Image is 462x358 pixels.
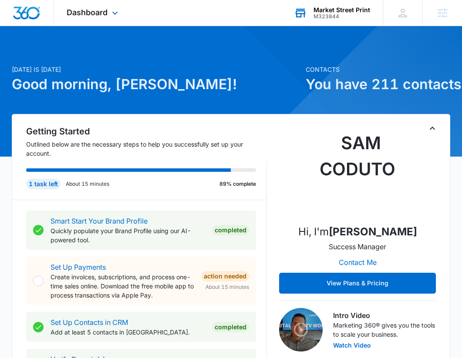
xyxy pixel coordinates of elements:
div: account name [314,7,370,13]
a: Set Up Payments [51,263,106,271]
p: Contacts [306,65,450,74]
a: Set Up Contacts in CRM [51,318,128,327]
span: Dashboard [67,8,108,17]
p: Hi, I'm [298,224,417,240]
button: Toggle Collapse [427,123,438,134]
h1: Good morning, [PERSON_NAME]! [12,74,301,95]
img: tab_keywords_by_traffic_grey.svg [87,50,94,57]
p: Create invoices, subscriptions, and process one-time sales online. Download the free mobile app t... [51,272,195,300]
p: Success Manager [329,241,386,252]
div: Keywords by Traffic [96,51,147,57]
img: logo_orange.svg [14,14,21,21]
img: tab_domain_overview_orange.svg [24,50,30,57]
div: Domain: [DOMAIN_NAME] [23,23,96,30]
img: Sam Coduto [314,130,401,217]
p: Quickly populate your Brand Profile using our AI-powered tool. [51,226,206,244]
p: [DATE] is [DATE] [12,65,301,74]
h2: Getting Started [26,125,267,138]
div: Domain Overview [33,51,78,57]
div: Completed [212,322,249,332]
div: account id [314,13,370,20]
div: 1 task left [26,179,61,189]
button: Watch Video [333,342,371,348]
div: Action Needed [201,271,249,281]
img: website_grey.svg [14,23,21,30]
button: View Plans & Pricing [279,273,436,294]
p: Marketing 360® gives you the tools to scale your business. [333,321,436,339]
p: 89% complete [219,180,256,188]
p: About 15 minutes [66,180,109,188]
p: Outlined below are the necessary steps to help you successfully set up your account. [26,140,267,158]
strong: [PERSON_NAME] [329,225,417,238]
p: Add at least 5 contacts in [GEOGRAPHIC_DATA]. [51,328,206,337]
button: Contact Me [330,252,385,273]
h3: Intro Video [333,310,436,321]
a: Smart Start Your Brand Profile [51,217,148,225]
span: About 15 minutes [206,283,249,291]
h1: You have 211 contacts [306,74,450,95]
div: v 4.0.25 [24,14,43,21]
img: Intro Video [279,308,323,351]
div: Completed [212,225,249,235]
